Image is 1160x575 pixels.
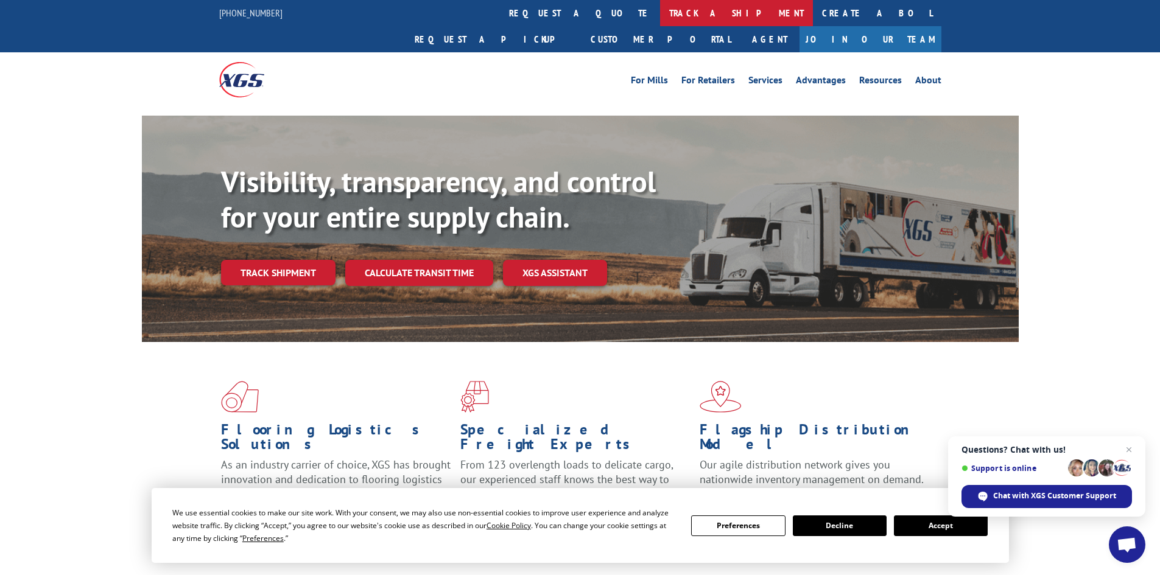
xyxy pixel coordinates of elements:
[793,515,887,536] button: Decline
[406,26,582,52] a: Request a pickup
[748,75,782,89] a: Services
[631,75,668,89] a: For Mills
[700,381,742,413] img: xgs-icon-flagship-distribution-model-red
[691,515,785,536] button: Preferences
[221,381,259,413] img: xgs-icon-total-supply-chain-intelligence-red
[221,458,451,501] span: As an industry carrier of choice, XGS has brought innovation and dedication to flooring logistics...
[700,422,930,458] h1: Flagship Distribution Model
[915,75,941,89] a: About
[460,381,489,413] img: xgs-icon-focused-on-flooring-red
[152,488,1009,563] div: Cookie Consent Prompt
[242,533,284,543] span: Preferences
[681,75,735,89] a: For Retailers
[219,7,283,19] a: [PHONE_NUMBER]
[1109,526,1145,563] a: Open chat
[961,485,1132,508] span: Chat with XGS Customer Support
[961,445,1132,455] span: Questions? Chat with us!
[221,260,336,285] a: Track shipment
[740,26,800,52] a: Agent
[582,26,740,52] a: Customer Portal
[894,515,988,536] button: Accept
[700,458,924,486] span: Our agile distribution network gives you nationwide inventory management on demand.
[993,490,1116,501] span: Chat with XGS Customer Support
[345,260,493,286] a: Calculate transit time
[221,162,656,235] b: Visibility, transparency, and control for your entire supply chain.
[487,520,531,531] span: Cookie Policy
[961,464,1064,473] span: Support is online
[859,75,902,89] a: Resources
[172,506,677,545] div: We use essential cookies to make our site work. With your consent, we may also use non-essential ...
[221,422,451,458] h1: Flooring Logistics Solutions
[460,458,691,512] p: From 123 overlength loads to delicate cargo, our experienced staff knows the best way to move you...
[503,260,607,286] a: XGS ASSISTANT
[796,75,846,89] a: Advantages
[460,422,691,458] h1: Specialized Freight Experts
[800,26,941,52] a: Join Our Team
